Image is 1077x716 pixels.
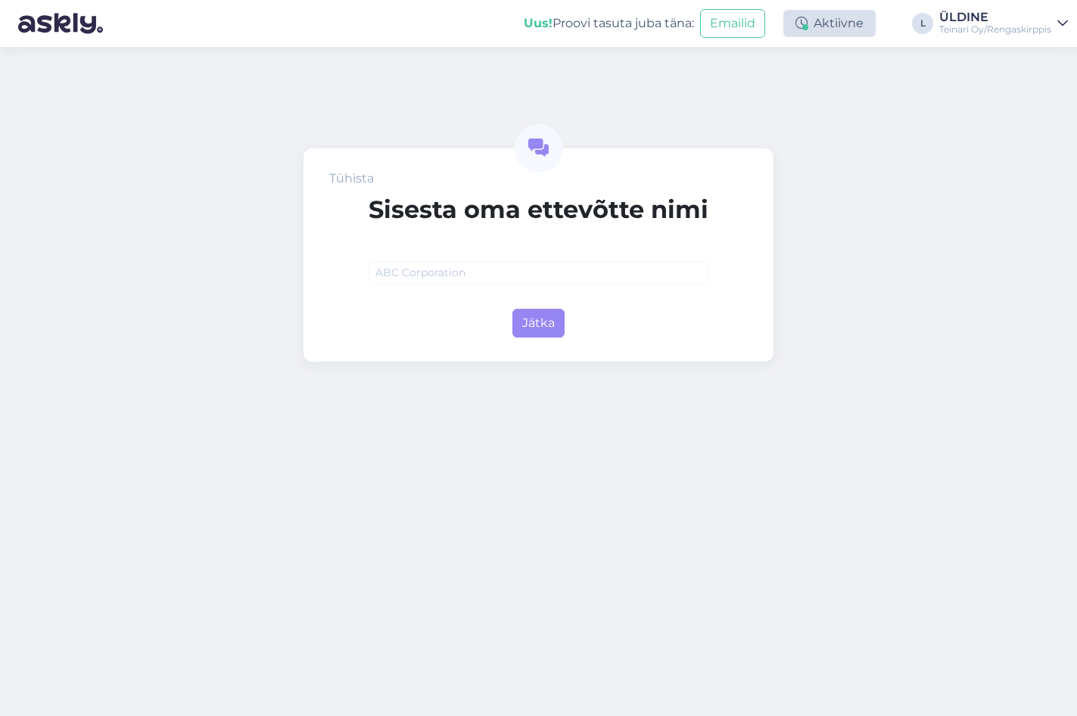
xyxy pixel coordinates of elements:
[939,23,1051,36] div: Teinari Oy/Rengaskirppis
[369,261,708,285] input: ABC Corporation
[524,14,694,33] div: Proovi tasuta juba täna:
[912,13,933,34] div: L
[700,9,765,38] button: Emailid
[369,195,708,224] h2: Sisesta oma ettevõtte nimi
[939,11,1051,23] div: ÜLDINE
[329,170,374,188] div: Tühista
[783,10,876,37] div: Aktiivne
[512,309,565,338] button: Jätka
[524,16,553,30] b: Uus!
[939,11,1068,36] a: ÜLDINETeinari Oy/Rengaskirppis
